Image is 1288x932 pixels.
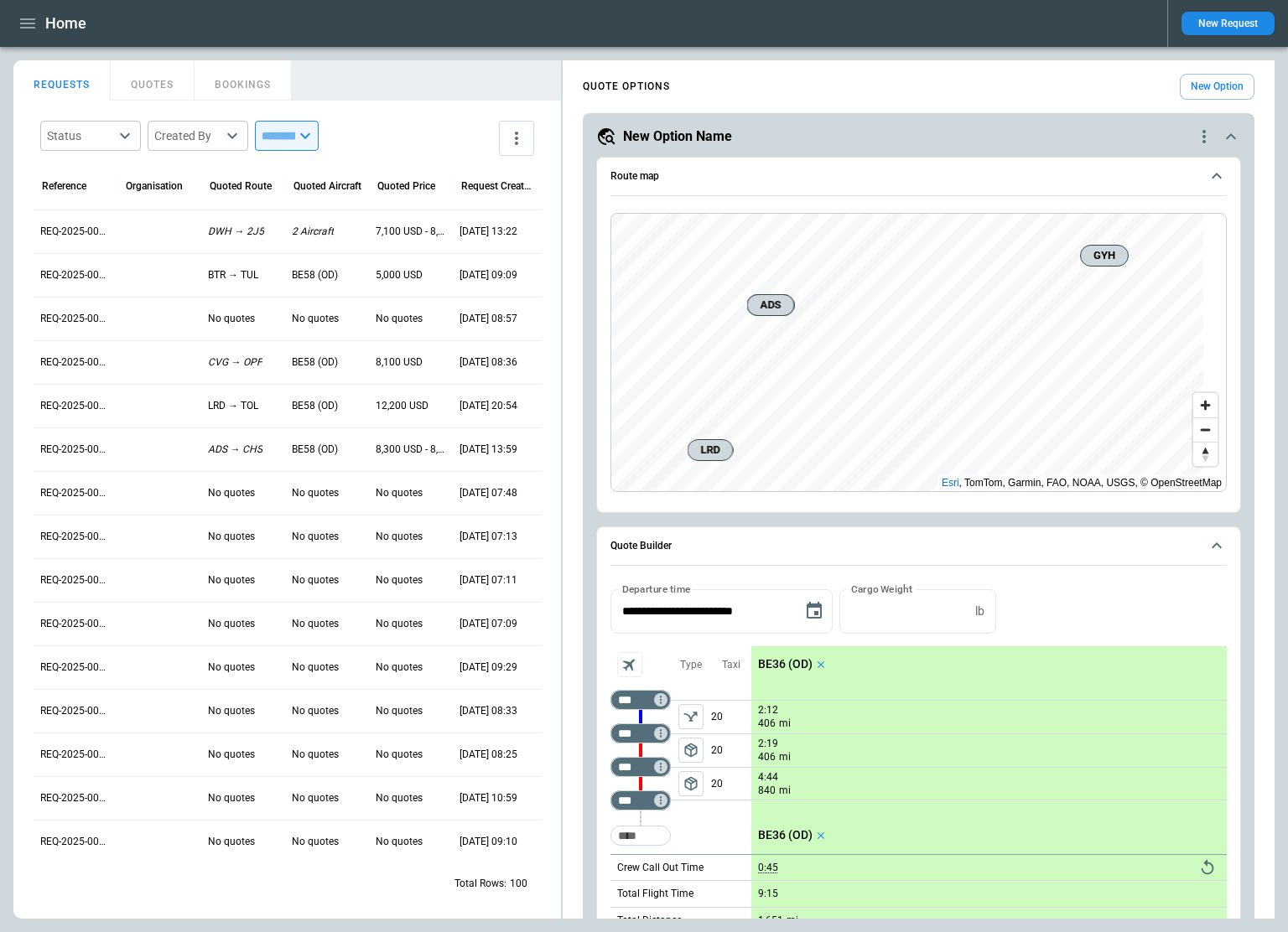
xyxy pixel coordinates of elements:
[758,784,776,798] p: 840
[40,573,111,588] p: REQ-2025-000307
[195,60,292,101] button: BOOKINGS
[292,530,339,544] p: No quotes
[787,914,798,928] p: mi
[779,717,791,731] p: mi
[758,750,776,764] p: 406
[292,443,338,457] p: BE58 (OD)
[683,775,699,792] span: package_2
[460,443,517,457] p: 09/25/2025 13:59
[1193,417,1218,442] button: Zoom out
[460,573,517,588] p: 09/25/2025 07:11
[208,573,255,588] p: No quotes
[460,791,517,805] p: 09/23/2025 10:59
[376,355,423,370] p: 8,100 USD
[376,443,446,457] p: 8,300 USD - 8,600 USD
[610,723,671,743] div: Not found
[758,888,778,900] p: 9:15
[683,742,699,759] span: package_2
[40,355,111,370] p: REQ-2025-000312
[1194,127,1214,147] div: quote-option-actions
[617,887,693,901] p: Total Flight Time
[942,477,959,489] a: Esri
[758,771,778,784] p: 4:44
[711,734,751,767] p: 20
[617,861,704,875] p: Crew Call Out Time
[680,658,702,672] p: Type
[1088,247,1121,264] span: GYH
[376,573,423,588] p: No quotes
[292,791,339,805] p: No quotes
[610,213,1227,493] div: Route map
[460,530,517,544] p: 09/25/2025 07:13
[208,443,262,457] p: ADS → CHS
[758,914,783,927] p: 1,651
[292,399,338,413] p: BE58 (OD)
[45,13,86,34] h1: Home
[208,660,255,675] p: No quotes
[1193,393,1218,417] button: Zoom in
[13,60,111,101] button: REQUESTS
[610,826,671,846] div: Too short
[797,594,831,628] button: Choose date, selected date is Sep 29, 2025
[376,530,423,544] p: No quotes
[208,617,255,631] p: No quotes
[460,486,517,500] p: 09/25/2025 07:48
[208,704,255,718] p: No quotes
[722,658,740,672] p: Taxi
[1193,442,1218,466] button: Reset bearing to north
[40,486,111,500] p: REQ-2025-000309
[758,704,778,717] p: 2:12
[758,717,776,731] p: 406
[292,486,339,500] p: No quotes
[376,704,423,718] p: No quotes
[40,660,111,675] p: REQ-2025-000305
[617,652,642,677] span: Aircraft selection
[40,704,111,718] p: REQ-2025-000304
[154,127,221,144] div: Created By
[695,442,726,458] span: LRD
[678,771,704,796] button: left aligned
[460,355,517,370] p: 09/26/2025 08:36
[758,828,813,842] p: BE36 (OD)
[47,127,114,144] div: Status
[610,527,1227,566] button: Quote Builder
[208,225,264,239] p: DWH → 2J5
[610,171,659,182] h6: Route map
[1180,74,1254,100] button: New Option
[40,225,111,239] p: REQ-2025-000315
[678,704,704,729] button: left aligned
[40,268,111,282] p: REQ-2025-000314
[208,791,255,805] p: No quotes
[111,60,195,101] button: QUOTES
[292,225,334,239] p: 2 Aircraft
[460,268,517,282] p: 09/26/2025 09:09
[293,180,361,192] div: Quoted Aircraft
[779,750,791,764] p: mi
[460,835,517,849] p: 09/23/2025 09:10
[376,312,423,326] p: No quotes
[623,127,732,146] h5: New Option Name
[376,748,423,762] p: No quotes
[40,530,111,544] p: REQ-2025-000308
[292,660,339,675] p: No quotes
[376,617,423,631] p: No quotes
[711,701,751,733] p: 20
[1182,12,1275,35] button: New Request
[454,877,506,891] p: Total Rows:
[460,748,517,762] p: 09/24/2025 08:25
[610,790,671,810] div: Too short
[40,617,111,631] p: REQ-2025-000306
[610,541,672,551] h6: Quote Builder
[376,268,423,282] p: 5,000 USD
[711,768,751,800] p: 20
[376,225,446,239] p: 7,100 USD - 8,100 USD
[292,835,339,849] p: No quotes
[583,83,670,91] h4: QUOTE OPTIONS
[678,738,704,763] span: Type of sector
[510,877,527,891] p: 100
[942,474,1222,491] div: , TomTom, Garmin, FAO, NOAA, USGS, © OpenStreetMap
[376,835,423,849] p: No quotes
[678,704,704,729] span: Type of sector
[376,486,423,500] p: No quotes
[42,180,86,192] div: Reference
